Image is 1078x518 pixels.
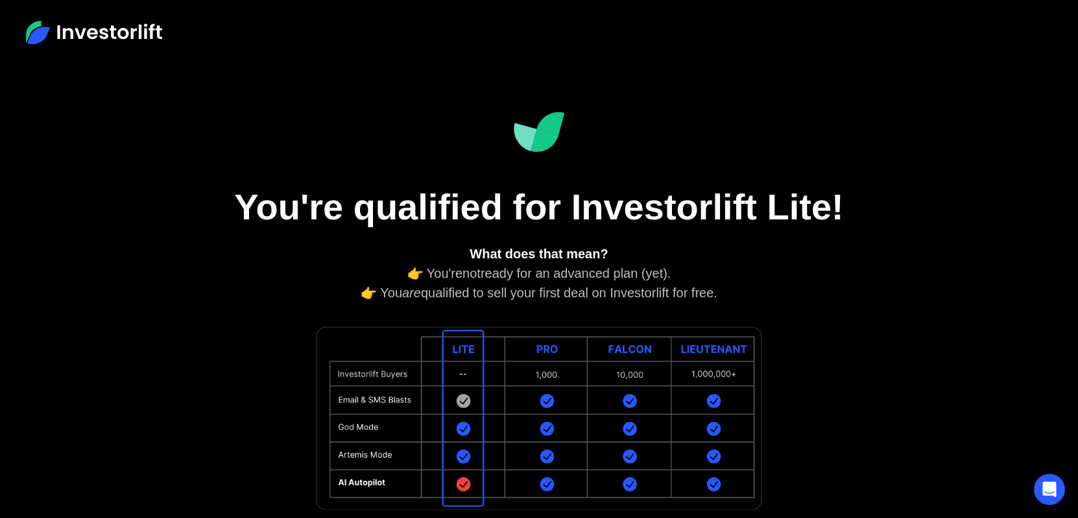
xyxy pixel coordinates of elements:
[260,244,818,302] div: 👉 You're ready for an advanced plan (yet). 👉 You qualified to sell your first deal on Investorlif...
[513,112,565,153] img: Investorlift Dashboard
[402,286,421,300] em: are
[470,247,608,261] strong: What does that mean?
[462,266,481,280] em: not
[1034,474,1065,505] div: Open Intercom Messenger
[215,185,863,228] h1: You're qualified for Investorlift Lite!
